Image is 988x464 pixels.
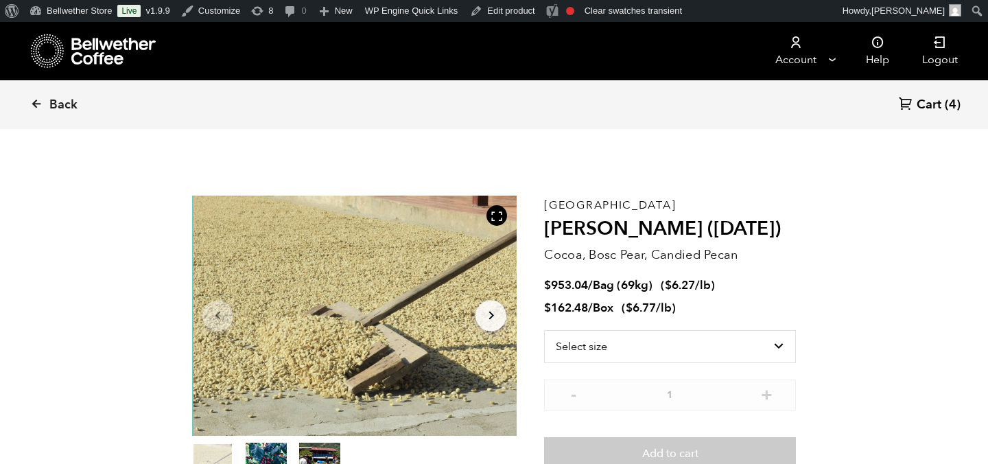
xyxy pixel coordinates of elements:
span: $ [544,277,551,293]
button: + [758,386,775,400]
p: Cocoa, Bosc Pear, Candied Pecan [544,246,796,264]
h2: [PERSON_NAME] ([DATE]) [544,218,796,241]
span: ( ) [622,300,676,316]
bdi: 6.27 [665,277,695,293]
a: Live [117,5,141,17]
a: Help [849,22,906,80]
span: /lb [656,300,672,316]
span: (4) [945,97,961,113]
span: Bag (69kg) [593,277,652,293]
span: / [588,300,593,316]
a: Account [753,22,838,80]
a: Logout [906,22,974,80]
span: Cart [917,97,941,113]
span: / [588,277,593,293]
bdi: 162.48 [544,300,588,316]
span: /lb [695,277,711,293]
span: Box [593,300,613,316]
a: Cart (4) [899,96,961,115]
bdi: 953.04 [544,277,588,293]
div: Focus keyphrase not set [566,7,574,15]
span: $ [665,277,672,293]
span: ( ) [661,277,715,293]
span: [PERSON_NAME] [871,5,945,16]
span: $ [626,300,633,316]
button: - [565,386,582,400]
span: Back [49,97,78,113]
span: $ [544,300,551,316]
bdi: 6.77 [626,300,656,316]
